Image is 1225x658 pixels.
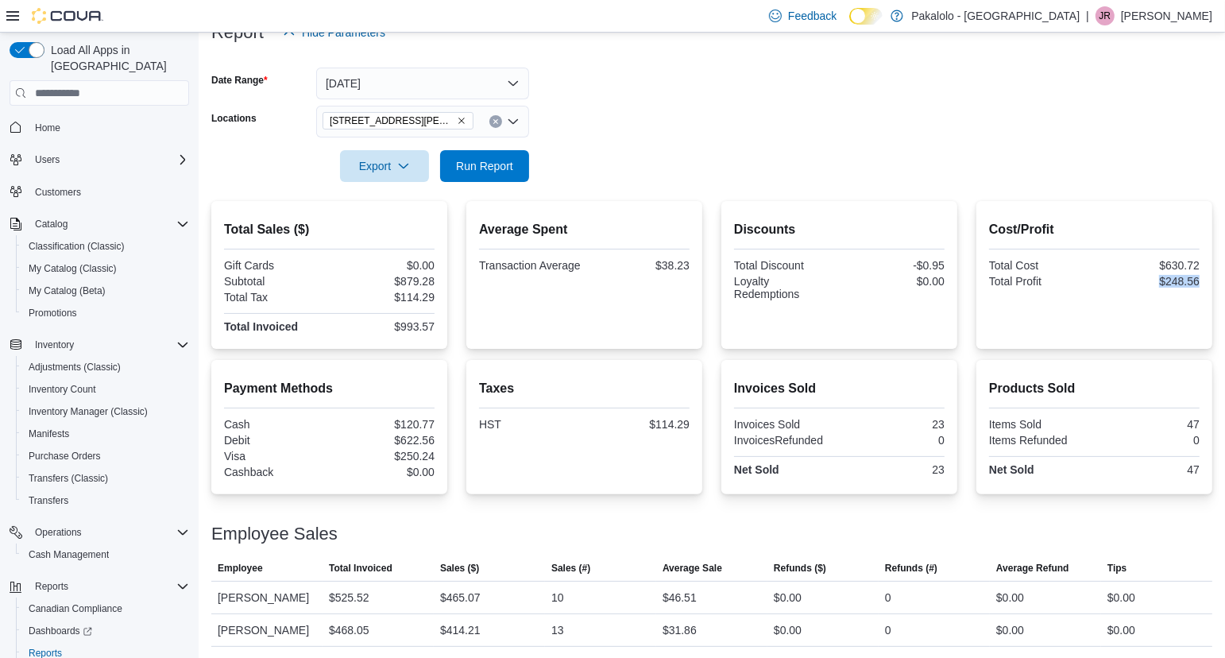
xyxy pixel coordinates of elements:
span: Cash Management [22,545,189,564]
span: Promotions [22,304,189,323]
span: Load All Apps in [GEOGRAPHIC_DATA] [44,42,189,74]
span: [STREET_ADDRESS][PERSON_NAME] [330,113,454,129]
span: 385 Tompkins Avenue [323,112,473,130]
span: Adjustments (Classic) [29,361,121,374]
span: Classification (Classic) [22,237,189,256]
div: 23 [843,418,945,431]
h2: Payment Methods [224,379,435,398]
div: $0.00 [333,466,435,478]
div: Justin Rochon [1096,6,1115,25]
h2: Average Spent [479,220,690,239]
span: My Catalog (Classic) [29,262,117,275]
button: Inventory Manager (Classic) [16,401,195,423]
div: 47 [1098,463,1200,476]
div: Gift Cards [224,259,327,272]
span: Catalog [29,215,189,234]
span: Reports [35,580,68,593]
span: Users [29,150,189,169]
span: JR [1099,6,1111,25]
span: Inventory Manager (Classic) [22,402,189,421]
div: Items Sold [989,418,1092,431]
div: Total Cost [989,259,1092,272]
span: My Catalog (Beta) [22,281,189,300]
button: Canadian Compliance [16,598,195,620]
div: 23 [843,463,945,476]
button: Reports [29,577,75,596]
h3: Employee Sales [211,524,338,544]
a: My Catalog (Classic) [22,259,123,278]
span: Inventory [29,335,189,354]
button: Clear input [489,115,502,128]
button: Catalog [29,215,74,234]
div: Total Tax [224,291,327,304]
span: Average Refund [996,562,1069,575]
button: Operations [29,523,88,542]
div: 47 [1098,418,1200,431]
span: Adjustments (Classic) [22,358,189,377]
button: [DATE] [316,68,529,99]
a: Purchase Orders [22,447,107,466]
button: Inventory Count [16,378,195,401]
a: Transfers (Classic) [22,469,114,488]
button: Transfers [16,490,195,512]
h2: Total Sales ($) [224,220,435,239]
a: Promotions [22,304,83,323]
div: Transaction Average [479,259,582,272]
span: Inventory [35,339,74,351]
label: Locations [211,112,257,125]
div: 0 [885,621,891,640]
div: $525.52 [329,588,369,607]
span: Cash Management [29,548,109,561]
span: Operations [29,523,189,542]
button: Cash Management [16,544,195,566]
div: 13 [551,621,564,640]
div: $879.28 [333,275,435,288]
a: Transfers [22,491,75,510]
div: $0.00 [1107,621,1135,640]
span: Inventory Manager (Classic) [29,405,148,418]
div: Cashback [224,466,327,478]
span: Reports [29,577,189,596]
div: $993.57 [333,320,435,333]
button: Classification (Classic) [16,235,195,257]
button: Customers [3,180,195,203]
span: Catalog [35,218,68,230]
div: $0.00 [996,588,1024,607]
span: Canadian Compliance [22,599,189,618]
div: Cash [224,418,327,431]
button: Catalog [3,213,195,235]
button: Remove 385 Tompkins Avenue from selection in this group [457,116,466,126]
div: $248.56 [1098,275,1200,288]
span: Customers [29,182,189,202]
button: Reports [3,575,195,598]
span: Transfers [22,491,189,510]
div: $0.00 [333,259,435,272]
div: Invoices Sold [734,418,837,431]
p: [PERSON_NAME] [1121,6,1212,25]
div: $0.00 [774,588,802,607]
div: Total Profit [989,275,1092,288]
div: $0.00 [843,275,945,288]
h2: Cost/Profit [989,220,1200,239]
button: Purchase Orders [16,445,195,467]
span: Classification (Classic) [29,240,125,253]
a: Dashboards [16,620,195,642]
button: Home [3,115,195,138]
span: Transfers [29,494,68,507]
a: Classification (Classic) [22,237,131,256]
button: Promotions [16,302,195,324]
div: 0 [1098,434,1200,447]
button: Open list of options [507,115,520,128]
span: Purchase Orders [29,450,101,463]
span: Inventory Count [29,383,96,396]
a: Adjustments (Classic) [22,358,127,377]
span: Transfers (Classic) [29,472,108,485]
button: My Catalog (Beta) [16,280,195,302]
span: Customers [35,186,81,199]
span: Operations [35,526,82,539]
button: Manifests [16,423,195,445]
p: Pakalolo - [GEOGRAPHIC_DATA] [911,6,1080,25]
div: InvoicesRefunded [734,434,837,447]
span: Refunds ($) [774,562,826,575]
